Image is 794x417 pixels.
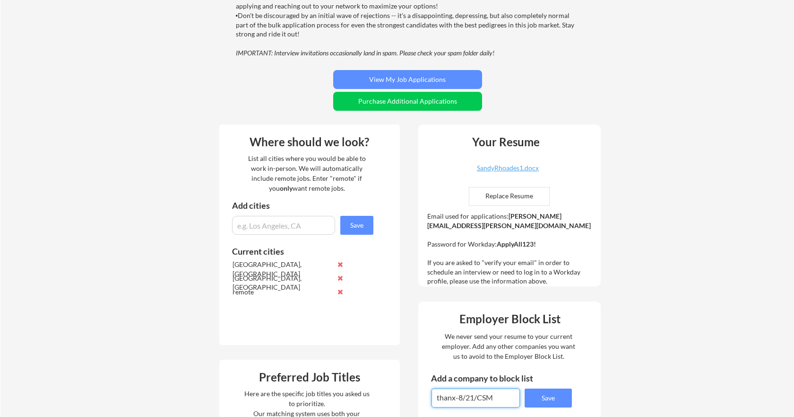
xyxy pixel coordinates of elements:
button: Save [525,389,572,408]
div: Preferred Job Titles [222,372,397,383]
strong: [PERSON_NAME][EMAIL_ADDRESS][PERSON_NAME][DOMAIN_NAME] [427,212,591,230]
button: View My Job Applications [333,70,482,89]
div: We never send your resume to your current employer. Add any other companies you want us to avoid ... [441,331,576,361]
button: Save [340,216,373,235]
div: [GEOGRAPHIC_DATA], [GEOGRAPHIC_DATA] [233,274,332,292]
div: remote [233,287,332,297]
a: SandyRhoades1.docx [452,165,564,179]
div: Add cities [232,201,376,210]
div: List all cities where you would be able to work in-person. We will automatically include remote j... [242,153,372,193]
font: • [236,12,238,19]
div: SandyRhoades1.docx [452,165,564,171]
div: Employer Block List [422,313,598,325]
div: Email used for applications: Password for Workday: If you are asked to "verify your email" in ord... [427,212,594,286]
div: Add a company to block list [431,374,549,382]
div: Current cities [232,247,363,256]
strong: only [280,184,293,192]
div: Where should we look? [222,136,397,148]
em: IMPORTANT: Interview invitations occasionally land in spam. Please check your spam folder daily! [236,49,494,57]
button: Purchase Additional Applications [333,92,482,111]
div: Your Resume [459,136,553,148]
div: [GEOGRAPHIC_DATA], [GEOGRAPHIC_DATA] [233,260,332,278]
input: e.g. Los Angeles, CA [232,216,335,235]
strong: ApplyAll123! [497,240,536,248]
